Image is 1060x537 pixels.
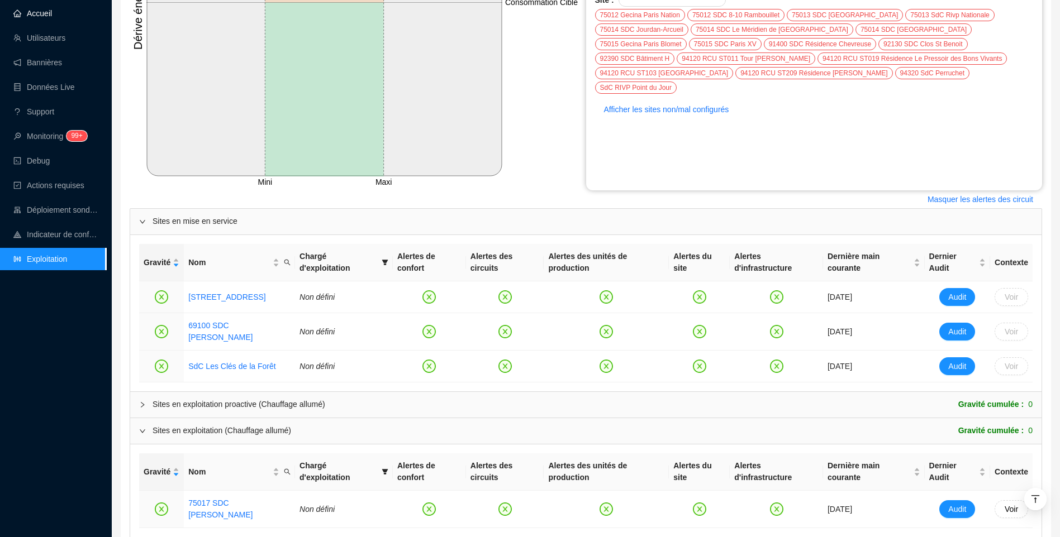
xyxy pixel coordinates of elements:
span: filter [379,458,391,486]
button: Voir [995,323,1028,341]
button: Audit [939,500,975,518]
td: [DATE] [823,491,925,528]
div: 75014 SDC Le Méridien de [GEOGRAPHIC_DATA] [691,23,853,36]
span: Audit [948,361,966,372]
span: Dernière main courante [828,460,911,483]
span: Non défini [300,293,335,301]
th: Alertes des circuits [466,244,544,281]
div: SdC RIVP Point du Jour [595,81,677,94]
div: 75015 SDC Paris XV [689,38,762,50]
span: Gravité cumulée : [958,399,1024,410]
tspan: Mini [258,178,272,186]
a: databaseDonnées Live [13,83,75,92]
div: Sites en mise en service [130,209,1042,234]
td: [DATE] [823,281,925,313]
span: search [284,259,291,266]
a: [STREET_ADDRESS] [188,291,265,303]
span: close-circle [693,502,706,516]
a: notificationBannières [13,58,62,67]
span: 0 [1028,399,1033,410]
button: Audit [939,323,975,341]
span: Actions requises [27,181,84,190]
th: Dernière main courante [823,244,925,281]
a: 69100 SDC [PERSON_NAME] [188,320,291,343]
a: slidersExploitation [13,255,67,263]
div: 75014 SDC Jourdan-Arcueil [595,23,688,36]
span: search [282,464,293,480]
span: Afficher les sites non/mal configurés [604,104,729,116]
th: Contexte [990,244,1033,281]
a: clusterDéploiement sondes [13,205,98,214]
span: Dernier Audit [929,460,977,483]
span: close-circle [155,502,168,516]
span: Voir [1005,504,1018,515]
th: Gravité [139,453,184,491]
div: 75014 SDC [GEOGRAPHIC_DATA] [855,23,972,36]
span: Non défini [300,362,335,371]
span: Voir [1005,361,1018,372]
span: expanded [139,218,146,225]
div: 75012 Gecina Paris Nation [595,9,685,21]
span: close-circle [770,290,783,304]
span: Masquer les alertes des circuit [928,194,1033,205]
th: Nom [184,244,295,281]
span: close-circle [422,290,436,304]
th: Alertes des circuits [466,453,544,491]
a: monitorMonitoring99+ [13,132,84,141]
div: 92130 SDC Clos St Benoit [878,38,967,50]
span: Audit [948,291,966,303]
th: Dernier Audit [925,244,990,281]
span: close-circle [422,325,436,338]
th: Dernier Audit [925,453,990,491]
span: close-circle [422,502,436,516]
span: Gravité [144,466,170,478]
span: close-circle [600,502,613,516]
button: Audit [939,288,975,306]
div: 91400 SDC Résidence Chevreuse [764,38,876,50]
span: close-circle [498,290,512,304]
div: 94120 RCU ST019 Résidence Le Pressoir des Bons Vivants [817,52,1007,65]
span: close-circle [770,359,783,373]
button: Masquer les alertes des circuit [919,190,1042,208]
span: close-circle [770,502,783,516]
a: heat-mapIndicateur de confort [13,230,98,239]
span: filter [379,248,391,276]
div: 75013 SdC Rivp Nationale [905,9,994,21]
span: check-square [13,181,21,189]
span: Voir [1005,291,1018,303]
div: 75013 SDC [GEOGRAPHIC_DATA] [787,9,903,21]
th: Alertes d'infrastructure [730,453,823,491]
span: Audit [948,504,966,515]
button: Audit [939,357,975,375]
span: Dernière main courante [828,251,911,274]
span: search [282,255,293,271]
th: Nom [184,453,295,491]
span: search [284,468,291,475]
a: teamUtilisateurs [13,33,65,42]
span: Chargé d'exploitation [300,460,377,483]
span: close-circle [693,290,706,304]
span: close-circle [155,325,168,338]
a: SdC Les Clés de la Forêt [188,361,275,372]
span: close-circle [498,359,512,373]
div: Sites en exploitation (Chauffage allumé) [153,425,291,437]
div: 75015 Gecina Paris Blomet [595,38,687,50]
div: 94120 RCU ST103 [GEOGRAPHIC_DATA] [595,67,734,79]
span: Nom [188,466,270,478]
span: collapsed [139,401,146,408]
a: questionSupport [13,107,54,116]
span: Gravité cumulée : [958,425,1024,437]
span: close-circle [155,359,168,373]
button: Afficher les sites non/mal configurés [595,100,738,118]
span: close-circle [498,325,512,338]
span: Dernier Audit [929,251,977,274]
span: Voir [1005,326,1018,338]
button: Voir [995,500,1028,518]
a: homeAccueil [13,9,52,18]
span: Non défini [300,327,335,336]
th: Alertes du site [669,453,730,491]
sup: 100 [66,131,87,141]
button: Voir [995,288,1028,306]
span: expanded [139,428,146,434]
span: filter [382,259,388,266]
